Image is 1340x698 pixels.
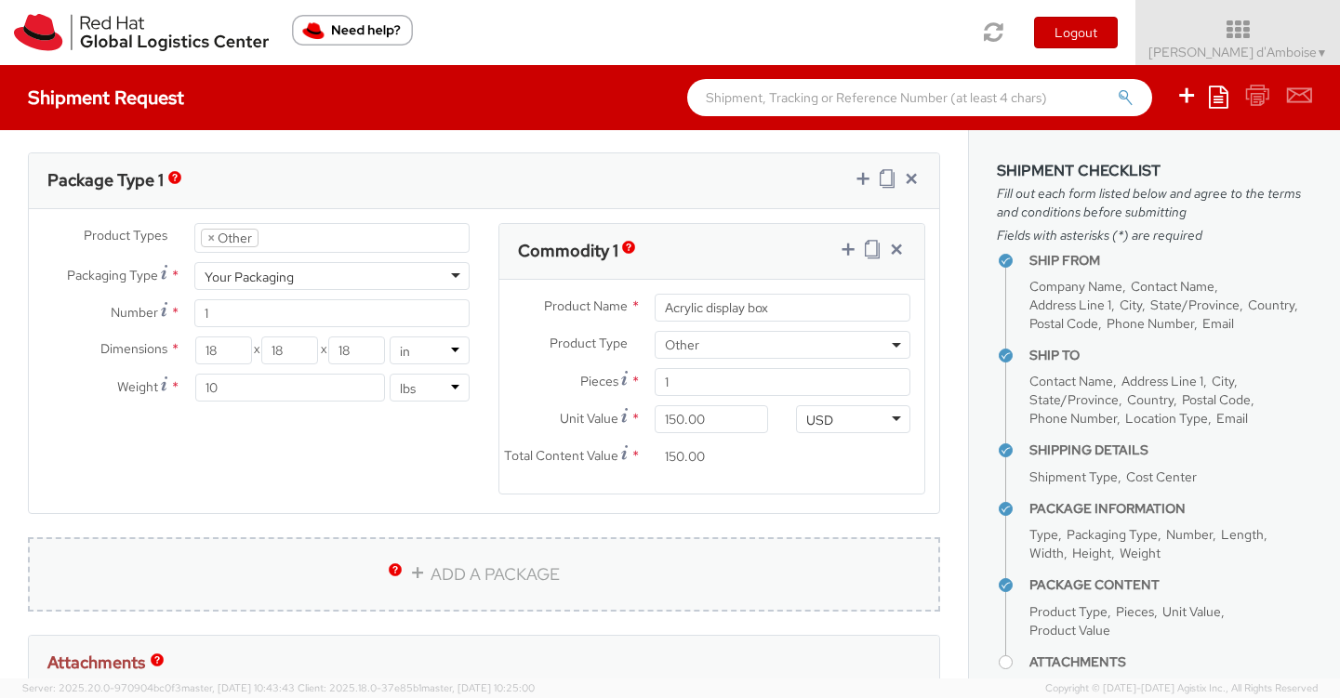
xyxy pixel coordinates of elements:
[1029,603,1108,620] span: Product Type
[1072,545,1111,561] span: Height
[1029,349,1312,362] h4: Ship To
[292,15,413,46] button: Need help?
[504,447,618,464] span: Total Content Value
[1029,545,1064,561] span: Width
[14,14,269,51] img: rh-logistics-00dfa346123c4ec078e1.svg
[1029,468,1118,485] span: Shipment Type
[205,268,294,286] div: Your Packaging
[1202,315,1234,332] span: Email
[1029,622,1110,639] span: Product Value
[47,653,145,672] h3: Attachments
[560,410,618,427] span: Unit Value
[195,336,252,364] input: Length
[1029,443,1312,457] h4: Shipping Details
[298,681,535,694] span: Client: 2025.18.0-37e85b1
[1029,373,1113,389] span: Contact Name
[261,336,318,364] input: Width
[544,297,628,314] span: Product Name
[22,681,295,694] span: Server: 2025.20.0-970904bc0f3
[1121,373,1203,389] span: Address Line 1
[1045,681,1318,696] span: Copyright © [DATE]-[DATE] Agistix Inc., All Rights Reserved
[1126,468,1197,485] span: Cost Center
[421,681,535,694] span: master, [DATE] 10:25:00
[67,267,158,283] span: Packaging Type
[1067,526,1158,543] span: Packaging Type
[28,87,184,108] h4: Shipment Request
[1127,391,1174,408] span: Country
[997,226,1312,244] span: Fields with asterisks (*) are required
[201,229,259,247] li: Other
[328,336,385,364] input: Height
[997,184,1312,221] span: Fill out each form listed below and agree to the terms and conditions before submitting
[1029,296,1111,313] span: Address Line 1
[1317,46,1328,60] span: ▼
[1150,296,1240,313] span: State/Province
[1131,278,1214,295] span: Contact Name
[100,340,167,357] span: Dimensions
[580,373,618,389] span: Pieces
[181,681,295,694] span: master, [DATE] 10:43:43
[1029,655,1312,669] h4: Attachments
[1029,526,1058,543] span: Type
[1034,17,1118,48] button: Logout
[665,336,900,353] span: Other
[117,378,158,395] span: Weight
[1107,315,1194,332] span: Phone Number
[1166,526,1213,543] span: Number
[1162,603,1221,620] span: Unit Value
[1029,278,1122,295] span: Company Name
[1120,545,1161,561] span: Weight
[1221,526,1264,543] span: Length
[1125,410,1208,427] span: Location Type
[1212,373,1234,389] span: City
[1029,578,1312,592] h4: Package Content
[687,79,1152,116] input: Shipment, Tracking or Reference Number (at least 4 chars)
[207,230,215,246] span: ×
[252,336,261,364] span: X
[1120,296,1142,313] span: City
[1029,315,1098,332] span: Postal Code
[655,331,910,359] span: Other
[806,411,833,429] div: USD
[1148,44,1328,60] span: [PERSON_NAME] d'Amboise
[1216,410,1248,427] span: Email
[111,304,158,321] span: Number
[1029,391,1119,408] span: State/Province
[1116,603,1154,620] span: Pieces
[518,242,618,260] h3: Commodity 1
[997,163,1312,179] h3: Shipment Checklist
[318,336,327,364] span: X
[47,171,164,190] h3: Package Type 1
[28,537,940,612] a: ADD A PACKAGE
[1182,391,1251,408] span: Postal Code
[1029,254,1312,268] h4: Ship From
[1029,502,1312,516] h4: Package Information
[1029,410,1117,427] span: Phone Number
[1248,296,1294,313] span: Country
[550,335,628,351] span: Product Type
[84,227,167,244] span: Product Types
